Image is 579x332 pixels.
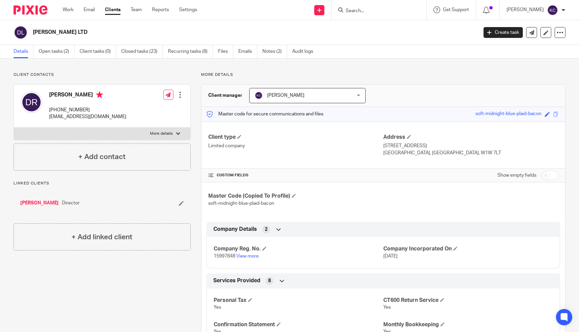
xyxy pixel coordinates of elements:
a: Details [14,45,34,58]
a: Client tasks (0) [80,45,116,58]
span: [PERSON_NAME] [267,93,304,98]
a: View more [236,254,259,259]
label: Show empty fields [497,172,536,179]
span: [DATE] [383,254,398,259]
span: Get Support [443,7,469,12]
img: svg%3E [547,5,558,16]
h4: Master Code (Copied To Profile) [208,193,383,200]
h4: Company Reg. No. [214,245,383,252]
span: 15997848 [214,254,235,259]
a: Closed tasks (23) [121,45,163,58]
a: Audit logs [292,45,318,58]
h4: Personal Tax [214,297,383,304]
p: More details [150,131,173,136]
span: Services Provided [213,277,260,284]
a: Team [131,6,142,13]
h4: Monthly Bookkeeping [383,321,553,328]
h4: Company Incorporated On [383,245,553,252]
a: Emails [238,45,257,58]
span: 8 [268,278,271,284]
a: Notes (2) [262,45,287,58]
h4: Address [383,134,558,141]
span: 2 [265,226,267,233]
p: [PERSON_NAME] [507,6,544,13]
p: Limited company [208,142,383,149]
span: Director [62,200,80,206]
img: svg%3E [14,25,28,40]
a: Recurring tasks (8) [168,45,213,58]
img: Pixie [14,5,47,15]
img: svg%3E [255,91,263,99]
p: More details [201,72,565,78]
h4: + Add linked client [71,232,132,242]
span: Yes [214,305,221,310]
input: Search [345,8,406,14]
a: Reports [152,6,169,13]
p: [EMAIL_ADDRESS][DOMAIN_NAME] [49,113,126,120]
span: Company Details [213,226,257,233]
a: Clients [105,6,121,13]
p: Linked clients [14,181,191,186]
i: Primary [96,91,103,98]
p: [PHONE_NUMBER] [49,107,126,113]
h4: Confirmation Statement [214,321,383,328]
p: [GEOGRAPHIC_DATA], [GEOGRAPHIC_DATA], W1W 7LT [383,150,558,156]
span: Yes [383,305,391,310]
a: Open tasks (2) [39,45,74,58]
p: Master code for secure communications and files [207,111,323,117]
a: Settings [179,6,197,13]
img: svg%3E [21,91,42,113]
div: soft-midnight-blue-plaid-bacon [475,110,541,118]
a: [PERSON_NAME] [20,200,59,206]
h4: + Add contact [78,152,126,162]
a: Create task [484,27,523,38]
span: soft-midnight-blue-plaid-bacon [208,201,274,206]
h3: Client manager [208,92,242,99]
h4: Client type [208,134,383,141]
p: [STREET_ADDRESS] [383,142,558,149]
a: Email [84,6,95,13]
h4: CT600 Return Service [383,297,553,304]
p: Client contacts [14,72,191,78]
h4: [PERSON_NAME] [49,91,126,100]
a: Work [63,6,73,13]
h2: [PERSON_NAME] LTD [33,29,385,36]
a: Files [218,45,233,58]
h4: CUSTOM FIELDS [208,173,383,178]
